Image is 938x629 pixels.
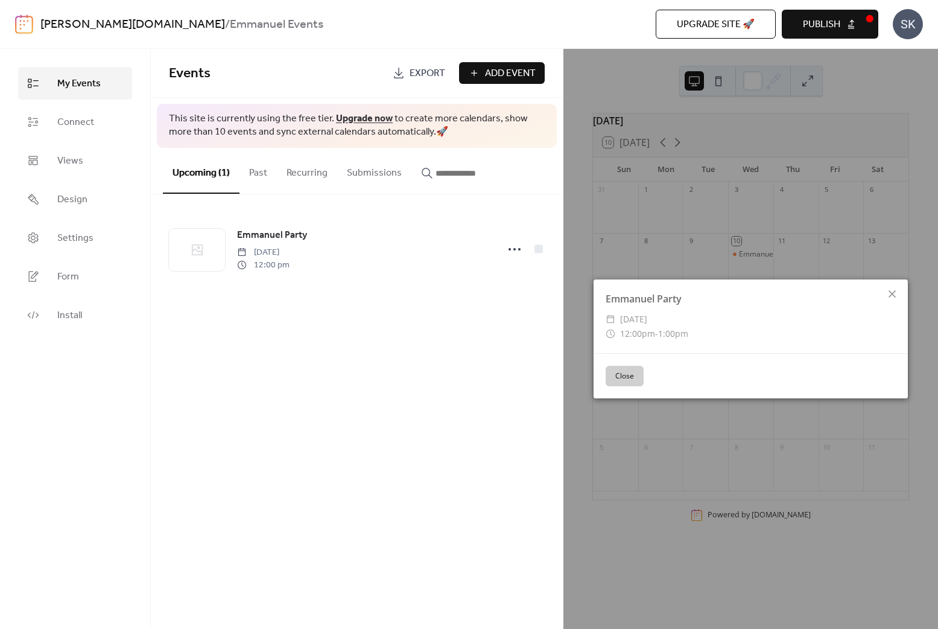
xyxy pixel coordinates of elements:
[57,154,83,168] span: Views
[18,144,132,177] a: Views
[337,148,411,193] button: Submissions
[57,308,82,323] span: Install
[237,228,307,243] a: Emmanuel Party
[40,13,225,36] a: [PERSON_NAME][DOMAIN_NAME]
[57,115,94,130] span: Connect
[336,109,393,128] a: Upgrade now
[237,259,290,272] span: 12:00 pm
[239,148,277,193] button: Past
[15,14,33,34] img: logo
[225,13,230,36] b: /
[803,18,840,32] span: Publish
[57,77,101,91] span: My Events
[459,62,545,84] button: Add Event
[620,328,655,339] span: 12:00pm
[594,292,908,306] div: Emmanuel Party
[18,222,132,254] a: Settings
[410,66,445,81] span: Export
[606,327,615,341] div: ​
[606,312,615,327] div: ​
[893,9,923,39] div: SK
[169,112,545,139] span: This site is currently using the free tier. to create more calendars, show more than 10 events an...
[18,299,132,331] a: Install
[677,18,755,32] span: Upgrade site 🚀
[656,10,776,39] button: Upgrade site 🚀
[277,148,337,193] button: Recurring
[57,231,93,246] span: Settings
[18,67,132,100] a: My Events
[163,148,239,194] button: Upcoming (1)
[655,328,658,339] span: -
[782,10,878,39] button: Publish
[384,62,454,84] a: Export
[485,66,536,81] span: Add Event
[169,60,211,87] span: Events
[57,193,87,207] span: Design
[18,260,132,293] a: Form
[237,228,307,243] span: Emmanuel Party
[18,183,132,216] a: Design
[18,106,132,138] a: Connect
[620,312,647,327] span: [DATE]
[57,270,79,284] span: Form
[606,366,644,386] button: Close
[658,328,688,339] span: 1:00pm
[230,13,323,36] b: Emmanuel Events
[237,246,290,259] span: [DATE]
